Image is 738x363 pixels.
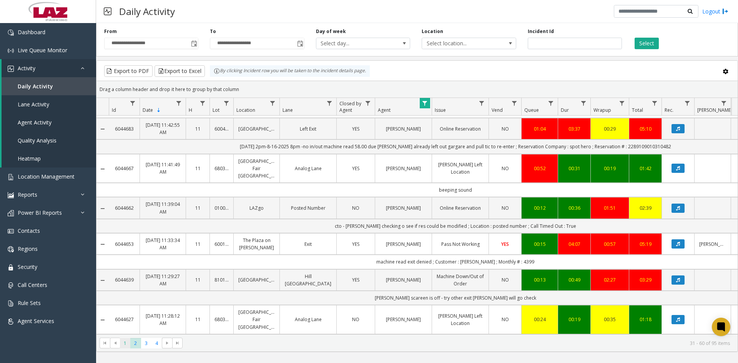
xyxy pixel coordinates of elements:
span: Go to the next page [162,338,172,348]
img: 'icon' [8,246,14,252]
span: Page 4 [151,338,162,348]
img: 'icon' [8,192,14,198]
span: Agent [378,107,391,113]
a: [DATE] 11:29:27 AM [145,273,181,287]
img: logout [722,7,728,15]
a: Id Filter Menu [128,98,138,108]
label: From [104,28,117,35]
a: [PERSON_NAME] [380,125,427,133]
button: Export to PDF [104,65,153,77]
a: 810116 [214,276,229,283]
a: 00:36 [563,204,586,212]
a: [DATE] 11:33:34 AM [145,237,181,251]
span: YES [501,241,509,247]
span: Closed by Agent [339,100,361,113]
a: 03:29 [634,276,657,283]
a: 6044639 [113,276,135,283]
span: YES [352,165,359,172]
a: Pass Not Working [437,240,484,248]
span: Agent Services [18,317,54,325]
a: Hill [GEOGRAPHIC_DATA] [284,273,332,287]
a: [DATE] 11:42:55 AM [145,121,181,136]
a: 600170 [214,240,229,248]
a: 600405 [214,125,229,133]
span: Page 1 [120,338,130,348]
a: [DATE] 11:28:12 AM [145,312,181,327]
a: 00:15 [526,240,553,248]
span: Power BI Reports [18,209,62,216]
span: Go to the first page [100,338,110,348]
span: Live Queue Monitor [18,46,67,54]
label: To [210,28,216,35]
div: 03:37 [563,125,586,133]
span: Dashboard [18,28,45,36]
span: Go to the previous page [110,338,120,348]
span: Go to the first page [102,340,108,346]
a: Collapse Details [96,126,109,132]
a: 00:29 [595,125,624,133]
a: NO [494,125,517,133]
div: Drag a column header and drop it here to group by that column [96,83,738,96]
a: Location Filter Menu [268,98,278,108]
a: Closed by Agent Filter Menu [363,98,373,108]
a: LAZgo [238,204,275,212]
a: 02:27 [595,276,624,283]
span: Issue [435,107,446,113]
a: NO [341,316,370,323]
a: [PERSON_NAME] [380,165,427,172]
a: [PERSON_NAME] Left Location [437,161,484,176]
div: 00:19 [563,316,586,323]
div: 00:52 [526,165,553,172]
span: NO [502,316,509,323]
div: By clicking Incident row you will be taken to the incident details page. [210,65,370,77]
span: NO [502,277,509,283]
span: Regions [18,245,38,252]
span: [PERSON_NAME] [697,107,732,113]
span: Reports [18,191,37,198]
img: 'icon' [8,48,14,54]
a: [GEOGRAPHIC_DATA] Fair [GEOGRAPHIC_DATA] [238,157,275,180]
span: Call Centers [18,281,47,288]
a: Collapse Details [96,206,109,212]
span: YES [352,126,359,132]
a: Total Filter Menu [650,98,660,108]
a: Date Filter Menu [174,98,184,108]
a: The Plaza on [PERSON_NAME] [238,237,275,251]
a: Left Exit [284,125,332,133]
span: YES [352,277,359,283]
a: Collapse Details [96,317,109,323]
a: [GEOGRAPHIC_DATA] [238,276,275,283]
a: NO [494,316,517,323]
a: Dur Filter Menu [578,98,589,108]
a: Quality Analysis [2,131,96,149]
span: Go to the last page [172,338,183,348]
a: 00:35 [595,316,624,323]
a: 11 [191,125,205,133]
span: NO [502,205,509,211]
a: Lane Filter Menu [324,98,335,108]
a: [PERSON_NAME] Left Location [437,312,484,327]
a: Lot Filter Menu [221,98,232,108]
span: Select day... [316,38,391,49]
div: 00:12 [526,204,553,212]
a: Online Reservation [437,204,484,212]
img: 'icon' [8,174,14,180]
h3: Daily Activity [115,2,179,21]
a: 11 [191,316,205,323]
a: [GEOGRAPHIC_DATA] Fair [GEOGRAPHIC_DATA] [238,308,275,331]
div: 01:51 [595,204,624,212]
a: 01:42 [634,165,657,172]
a: 00:13 [526,276,553,283]
span: NO [352,316,359,323]
a: Collapse Details [96,166,109,172]
a: 00:24 [526,316,553,323]
a: Collapse Details [96,241,109,247]
a: Issue Filter Menu [477,98,487,108]
a: Machine Down/Out of Order [437,273,484,287]
img: pageIcon [104,2,111,21]
div: 00:57 [595,240,624,248]
a: 01:04 [526,125,553,133]
span: Lane Activity [18,101,49,108]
